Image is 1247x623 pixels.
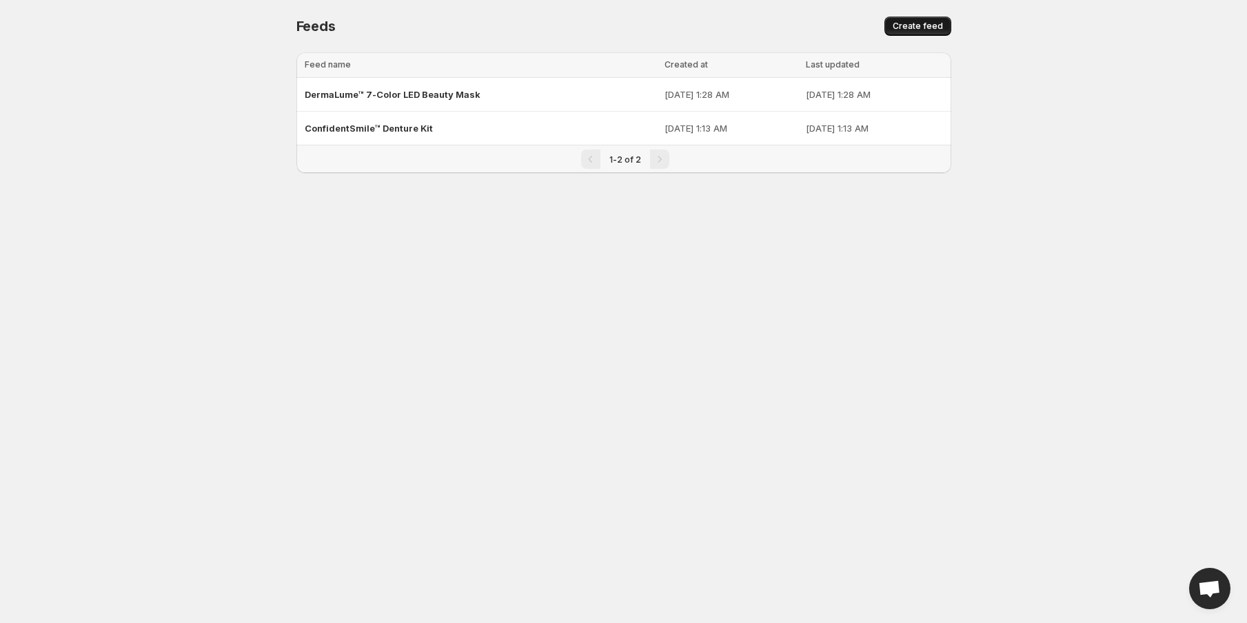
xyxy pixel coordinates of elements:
[893,21,943,32] span: Create feed
[296,145,951,173] nav: Pagination
[609,154,641,165] span: 1-2 of 2
[884,17,951,36] button: Create feed
[665,88,798,101] p: [DATE] 1:28 AM
[305,123,433,134] span: ConfidentSmile™ Denture Kit
[806,59,860,70] span: Last updated
[806,121,943,135] p: [DATE] 1:13 AM
[665,59,708,70] span: Created at
[305,89,480,100] span: DermaLume™ 7-Color LED Beauty Mask
[1189,568,1230,609] a: Open chat
[665,121,798,135] p: [DATE] 1:13 AM
[296,18,336,34] span: Feeds
[305,59,351,70] span: Feed name
[806,88,943,101] p: [DATE] 1:28 AM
